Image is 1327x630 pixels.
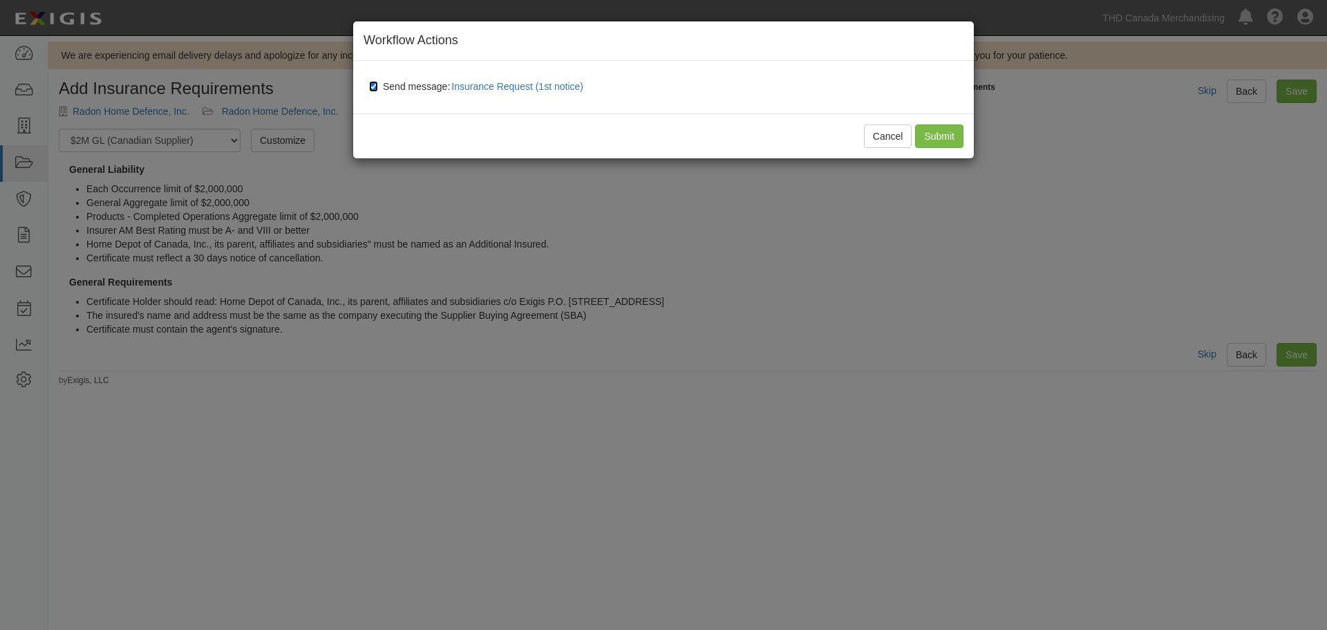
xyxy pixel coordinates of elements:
[915,124,963,148] input: Submit
[451,81,583,92] span: Insurance Request (1st notice)
[864,124,912,148] button: Cancel
[369,81,378,92] input: Send message:Insurance Request (1st notice)
[364,32,963,50] h4: Workflow Actions
[383,81,589,92] span: Send message:
[450,77,589,95] button: Send message:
